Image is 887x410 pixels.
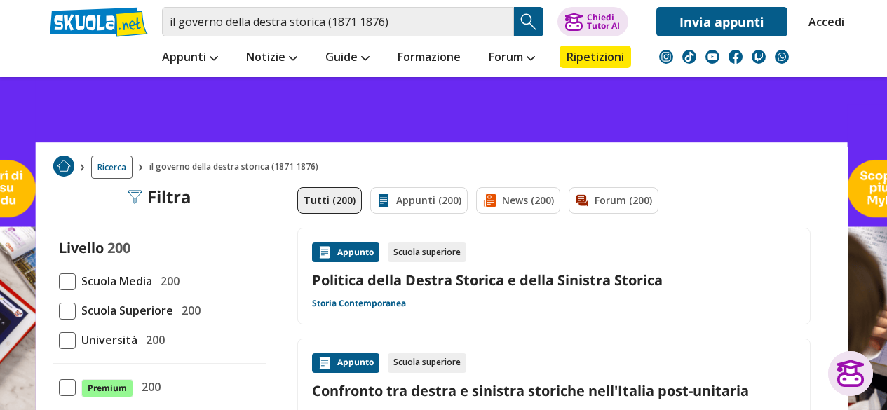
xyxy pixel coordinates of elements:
[128,187,191,207] div: Filtra
[149,156,324,179] span: il governo della destra storica (1871 1876)
[162,7,514,36] input: Cerca appunti, riassunti o versioni
[587,13,620,30] div: Chiedi Tutor AI
[312,242,379,262] div: Appunto
[76,272,152,290] span: Scuola Media
[659,50,673,64] img: instagram
[81,379,133,397] span: Premium
[485,46,539,71] a: Forum
[107,238,130,257] span: 200
[155,272,180,290] span: 200
[705,50,719,64] img: youtube
[388,242,466,262] div: Scuola superiore
[394,46,464,71] a: Formazione
[476,187,560,214] a: News (200)
[59,238,104,257] label: Livello
[312,298,406,309] a: Storia Contemporanea
[297,187,362,214] a: Tutti (200)
[318,245,332,259] img: Appunti contenuto
[91,156,133,179] a: Ricerca
[370,187,468,214] a: Appunti (200)
[569,187,658,214] a: Forum (200)
[322,46,373,71] a: Guide
[560,46,631,68] a: Ripetizioni
[53,156,74,179] a: Home
[312,381,796,400] a: Confronto tra destra e sinistra storiche nell'Italia post-unitaria
[53,156,74,177] img: Home
[388,353,466,373] div: Scuola superiore
[76,331,137,349] span: Università
[557,7,628,36] button: ChiediTutor AI
[682,50,696,64] img: tiktok
[318,356,332,370] img: Appunti contenuto
[518,11,539,32] img: Cerca appunti, riassunti o versioni
[76,301,173,320] span: Scuola Superiore
[808,7,838,36] a: Accedi
[575,193,589,207] img: Forum filtro contenuto
[729,50,743,64] img: facebook
[514,7,543,36] button: Search Button
[482,193,496,207] img: News filtro contenuto
[128,190,142,204] img: Filtra filtri mobile
[312,353,379,373] div: Appunto
[377,193,391,207] img: Appunti filtro contenuto
[136,378,161,396] span: 200
[752,50,766,64] img: twitch
[656,7,787,36] a: Invia appunti
[312,271,796,289] a: Politica della Destra Storica e della Sinistra Storica
[176,301,201,320] span: 200
[158,46,222,71] a: Appunti
[243,46,301,71] a: Notizie
[140,331,165,349] span: 200
[775,50,789,64] img: WhatsApp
